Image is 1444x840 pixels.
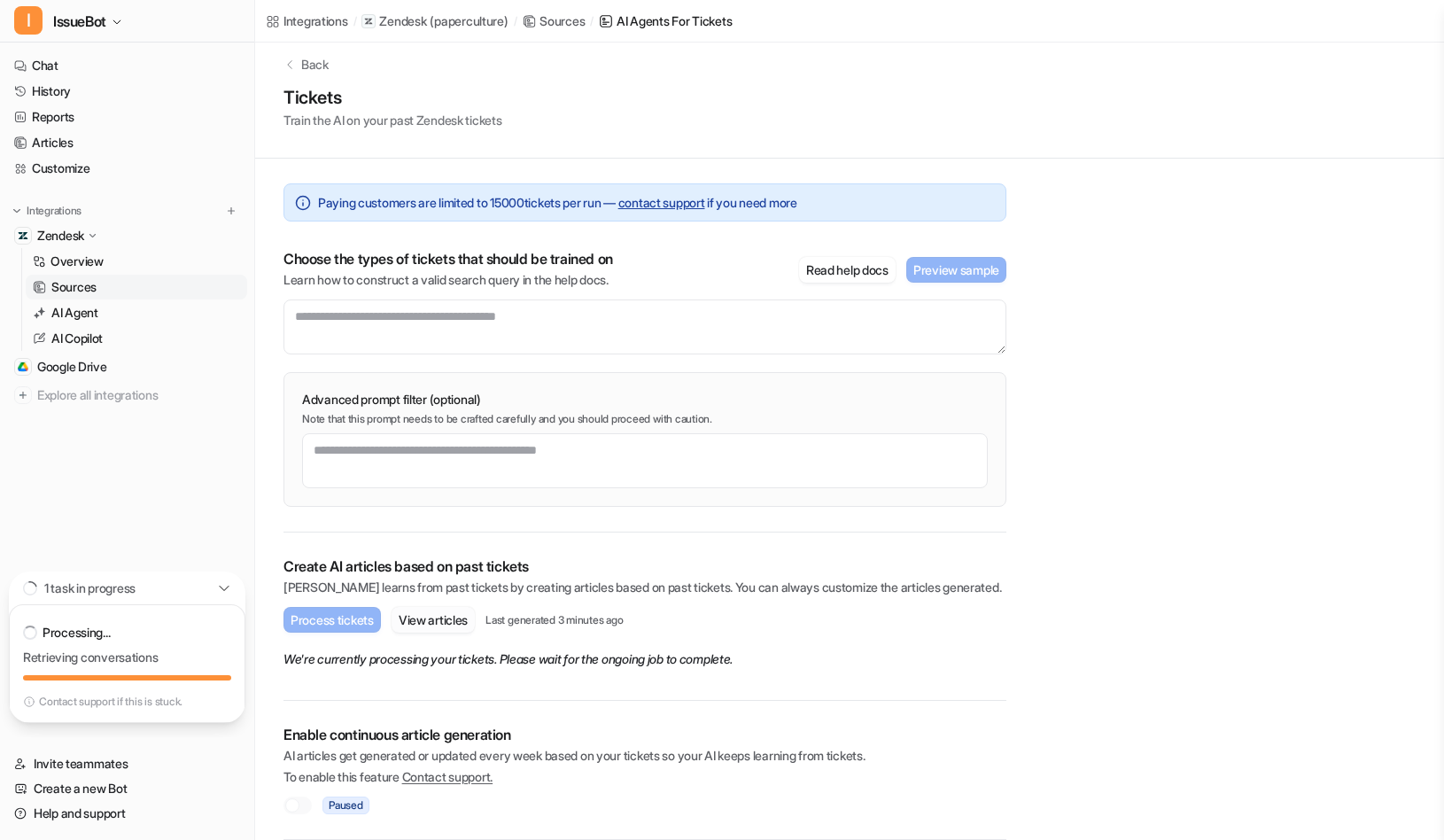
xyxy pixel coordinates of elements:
p: Note that this prompt needs to be crafted carefully and you should proceed with caution. [302,412,988,426]
p: Train the AI on your past Zendesk tickets [283,111,502,129]
a: Sources [26,275,247,299]
p: AI articles get generated or updated every week based on your tickets so your AI keeps learning f... [283,747,1006,765]
span: IssueBot [53,9,106,34]
p: Retrieving conversations [23,650,231,665]
a: contact support [618,195,705,210]
div: AI Agents for tickets [617,12,732,30]
a: Explore all integrations [7,383,247,408]
a: AI Copilot [26,326,247,351]
span: Contact support. [402,769,493,784]
h1: Tickets [283,84,502,111]
p: To enable this feature [283,768,1006,786]
p: Integrations [27,204,82,218]
img: expand menu [11,205,23,217]
a: Customize [7,156,247,181]
p: Enable continuous article generation [283,726,1006,743]
a: Integrations [266,12,348,30]
span: Google Drive [37,358,107,376]
img: Zendesk [18,230,28,241]
a: Create a new Bot [7,776,247,801]
p: Sources [51,278,97,296]
span: I [14,6,43,35]
a: Chat [7,53,247,78]
a: Help and support [7,801,247,826]
button: View articles [392,607,475,633]
p: Zendesk [37,227,84,245]
img: explore all integrations [14,386,32,404]
p: Create AI articles based on past tickets [283,557,1006,575]
p: Last generated 3 minutes ago [485,613,623,627]
p: 1 task in progress [44,579,136,597]
a: Sources [522,12,585,30]
span: / [514,13,517,29]
p: Processing... [43,624,110,642]
p: Contact support if this is stuck. [39,695,182,709]
p: Learn how to construct a valid search query in the help docs. [283,271,613,289]
div: Integrations [283,12,348,30]
p: Zendesk [379,12,426,30]
span: / [353,13,357,29]
a: Articles [7,130,247,155]
p: Overview [50,253,104,270]
img: menu_add.svg [225,205,237,217]
button: Integrations [7,202,87,220]
span: Paused [322,797,369,814]
p: AI Agent [51,304,98,322]
a: Invite teammates [7,751,247,776]
p: Back [301,55,329,74]
img: Google Drive [18,362,28,372]
p: ( paperculture ) [430,12,508,30]
span: Explore all integrations [37,381,240,409]
a: AI Agents for tickets [599,12,732,30]
a: Google DriveGoogle Drive [7,354,247,379]
p: AI Copilot [51,330,103,347]
a: AI Agent [26,300,247,325]
button: Preview sample [906,257,1006,283]
span: / [590,13,594,29]
button: Read help docs [799,257,896,283]
a: Reports [7,105,247,129]
a: Overview [26,249,247,274]
p: [PERSON_NAME] learns from past tickets by creating articles based on past tickets. You can always... [283,579,1006,596]
span: Paying customers are limited to 15000 tickets per run — if you need more [318,193,797,212]
a: Zendesk(paperculture) [361,12,508,30]
button: Process tickets [283,607,381,633]
p: Advanced prompt filter (optional) [302,391,988,408]
em: We're currently processing your tickets. Please wait for the ongoing job to complete. [283,651,733,666]
div: Sources [540,12,585,30]
p: Choose the types of tickets that should be trained on [283,250,613,268]
a: History [7,79,247,104]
